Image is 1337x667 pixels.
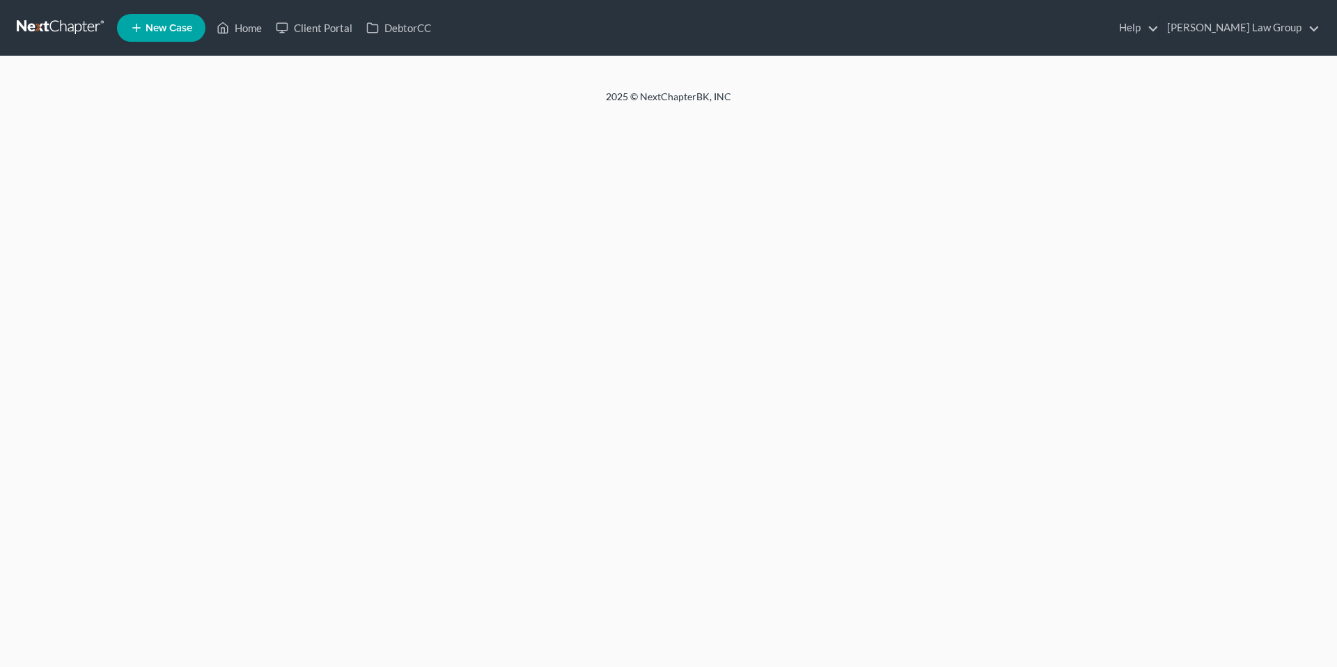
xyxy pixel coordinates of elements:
[117,14,205,42] new-legal-case-button: New Case
[210,15,269,40] a: Home
[1112,15,1159,40] a: Help
[1160,15,1320,40] a: [PERSON_NAME] Law Group
[359,15,438,40] a: DebtorCC
[272,90,1065,115] div: 2025 © NextChapterBK, INC
[269,15,359,40] a: Client Portal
